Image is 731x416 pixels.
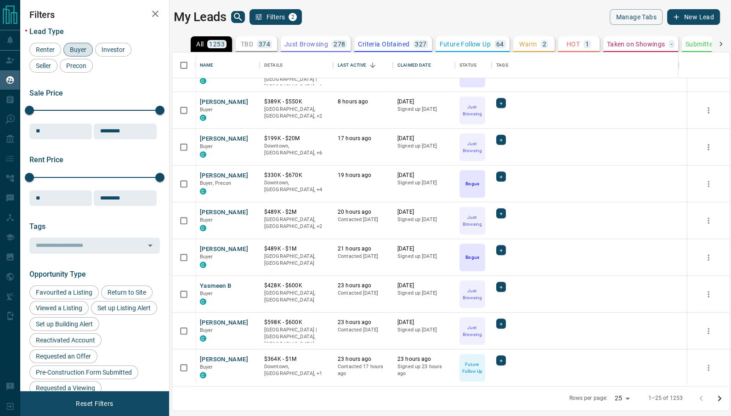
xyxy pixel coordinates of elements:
div: condos.ca [200,225,206,231]
p: Signed up [DATE] [397,106,450,113]
div: + [496,98,506,108]
div: + [496,245,506,255]
p: Toronto, Hamilton City [264,106,329,120]
p: Contacted [DATE] [338,326,388,334]
div: Pre-Construction Form Submitted [29,365,138,379]
p: 23 hours ago [338,355,388,363]
p: Signed up [DATE] [397,142,450,150]
p: 64 [496,41,504,47]
span: Buyer, Precon [200,180,232,186]
span: Buyer [200,254,213,260]
p: East End, Toronto [264,216,329,230]
span: + [499,356,503,365]
div: condos.ca [200,78,206,84]
span: + [499,319,503,328]
div: condos.ca [200,114,206,121]
span: Return to Site [104,289,149,296]
p: 19 hours ago [338,171,388,179]
div: Reactivated Account [29,333,102,347]
p: Contacted 17 hours ago [338,363,388,377]
p: 278 [334,41,345,47]
button: more [702,177,715,191]
button: more [702,214,715,228]
p: North York, West End, Toronto, Mississauga [264,179,329,194]
p: Just Browsing [284,41,328,47]
div: condos.ca [200,151,206,158]
div: + [496,355,506,365]
p: [DATE] [397,171,450,179]
button: more [702,361,715,375]
p: Just Browsing [460,140,484,154]
button: more [702,140,715,154]
div: Name [195,52,260,78]
div: Viewed a Listing [29,301,89,315]
span: Buyer [200,107,213,113]
span: Set up Listing Alert [94,304,154,312]
p: Bogus [465,254,479,261]
p: Taken on Showings [607,41,665,47]
span: Requested a Viewing [33,384,98,392]
div: Last Active [333,52,393,78]
p: $598K - $600K [264,319,329,326]
span: Buyer [200,217,213,223]
span: Rent Price [29,155,63,164]
button: more [702,103,715,117]
div: Tags [492,52,679,78]
p: Criteria Obtained [358,41,409,47]
div: Requested a Viewing [29,381,102,395]
p: Toronto [264,69,329,91]
button: Yasmeen B [200,282,231,291]
p: 21 hours ago [338,245,388,253]
p: $330K - $670K [264,171,329,179]
button: Reset Filters [70,396,119,411]
button: [PERSON_NAME] [200,135,248,143]
p: [DATE] [397,208,450,216]
button: [PERSON_NAME] [200,208,248,217]
p: - [670,41,672,47]
div: + [496,319,506,329]
span: + [499,245,503,255]
p: Just Browsing [460,103,484,117]
p: Signed up [DATE] [397,326,450,334]
span: Buyer [200,364,213,370]
p: Just Browsing [460,287,484,301]
span: Investor [98,46,128,53]
div: Claimed Date [393,52,455,78]
div: Status [459,52,476,78]
p: 1–25 of 1253 [648,394,683,402]
p: [DATE] [397,319,450,326]
div: + [496,135,506,145]
p: [DATE] [397,282,450,290]
button: [PERSON_NAME] [200,245,248,254]
p: $489K - $2M [264,208,329,216]
p: $199K - $20M [264,135,329,142]
p: Bogus [465,180,479,187]
p: [DATE] [397,135,450,142]
span: Renter [33,46,58,53]
button: more [702,287,715,301]
p: Rows per page: [569,394,607,402]
p: Toronto [264,363,329,377]
button: Go to next page [710,389,729,408]
div: condos.ca [200,335,206,342]
span: Buyer [200,291,213,296]
p: Just Browsing [460,324,484,338]
button: search button [231,11,245,23]
p: 8 hours ago [338,98,388,106]
p: Signed up [DATE] [397,290,450,297]
div: Favourited a Listing [29,285,99,299]
div: + [496,171,506,182]
div: Status [455,52,492,78]
p: $428K - $600K [264,282,329,290]
div: Set up Listing Alert [91,301,157,315]
span: Opportunity Type [29,270,86,279]
div: Seller [29,59,57,73]
button: [PERSON_NAME] [200,319,248,327]
span: Viewed a Listing [33,304,85,312]
p: $364K - $1M [264,355,329,363]
p: 17 hours ago [338,135,388,142]
p: 1253 [209,41,225,47]
p: Contacted [DATE] [338,290,388,297]
div: + [496,208,506,218]
h2: Filters [29,9,160,20]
